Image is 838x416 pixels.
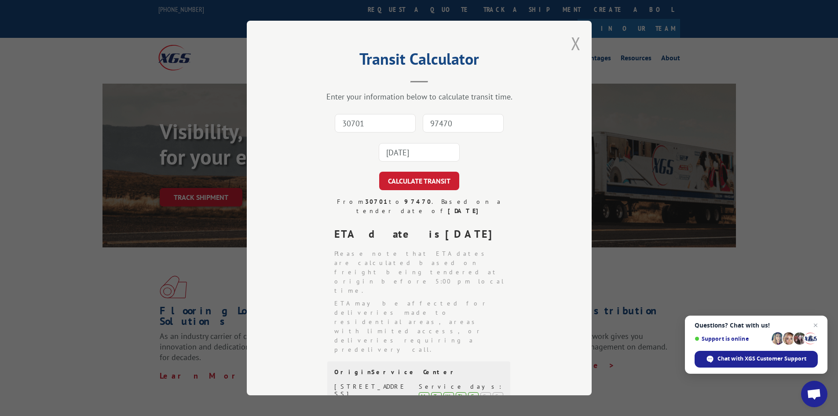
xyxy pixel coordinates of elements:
li: ETA may be affected for deliveries made to residential areas, areas with limited access, or deliv... [334,299,511,354]
strong: 30701 [365,198,388,206]
h2: Transit Calculator [291,53,548,70]
strong: [DATE] [447,207,482,215]
span: Chat with XGS Customer Support [717,355,806,363]
span: Chat with XGS Customer Support [695,351,818,368]
a: Open chat [801,381,827,407]
div: Enter your information below to calculate transit time. [291,92,548,102]
button: Close modal [571,32,581,55]
div: From to . Based on a tender date of [327,197,511,216]
li: Please note that ETA dates are calculated based on freight being tendered at origin before 5:00 p... [334,249,511,295]
span: Questions? Chat with us! [695,322,818,329]
button: CALCULATE TRANSIT [379,172,459,190]
div: Origin Service Center [334,368,503,376]
div: ETA date is [334,226,511,242]
strong: 97470 [404,198,431,206]
input: Tender Date [379,143,460,162]
div: Mo [419,392,429,400]
div: [STREET_ADDRESS][DEMOGRAPHIC_DATA] [334,383,409,412]
div: Su [493,392,503,400]
div: We [443,392,454,400]
div: Service days: [419,383,503,390]
div: Th [456,392,466,400]
div: Sa [480,392,491,400]
span: Support is online [695,335,768,342]
input: Dest. Zip [423,114,504,133]
input: Origin Zip [335,114,416,133]
strong: [DATE] [445,227,500,241]
div: Fr [468,392,479,400]
div: Tu [431,392,442,400]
